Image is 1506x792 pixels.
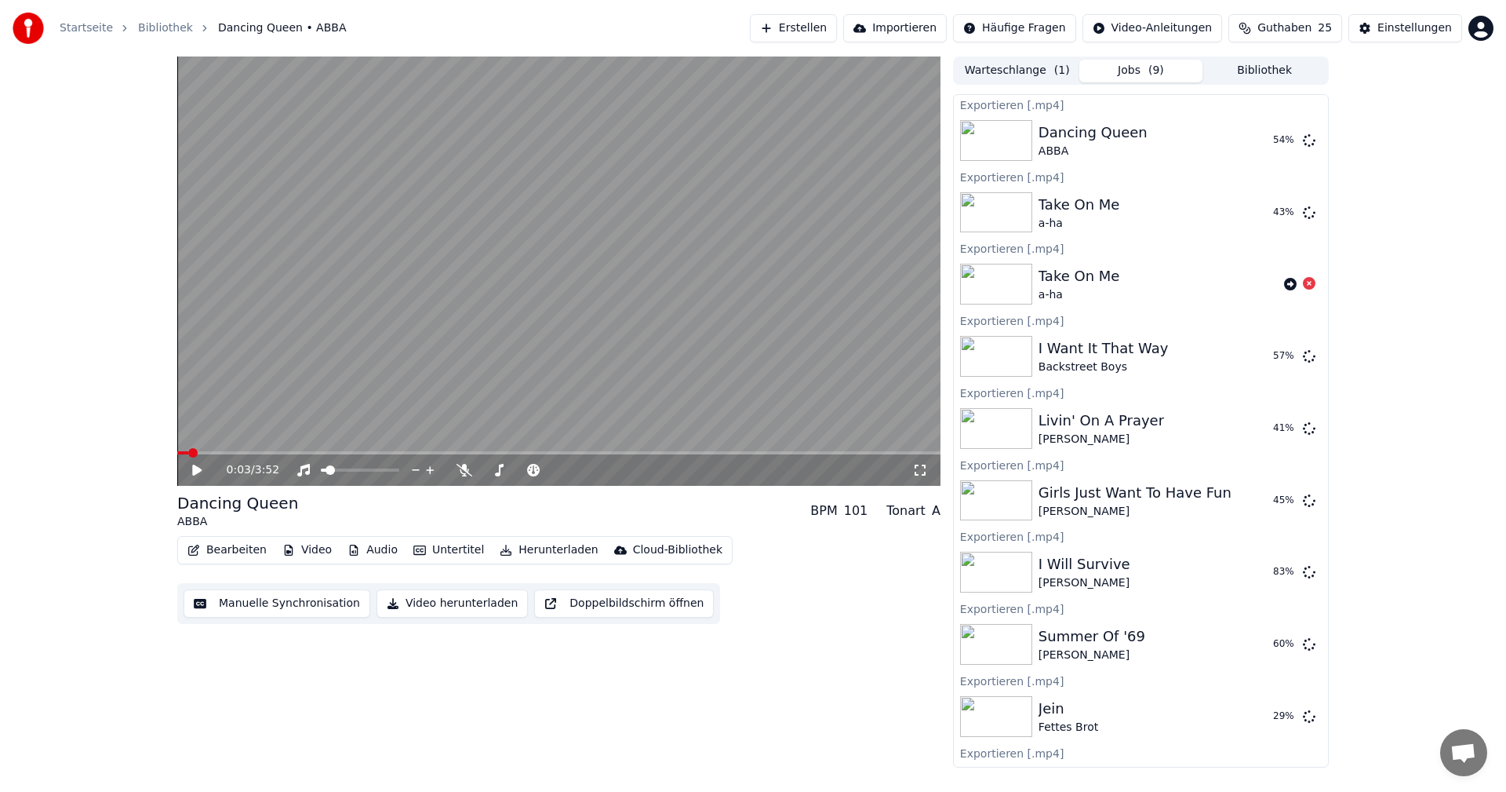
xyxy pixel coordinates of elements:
button: Bearbeiten [181,539,273,561]
div: I Will Survive [1039,553,1130,575]
div: Exportieren [.mp4] [954,671,1328,690]
div: Take On Me [1039,265,1120,287]
div: 29 % [1273,710,1297,723]
a: Startseite [60,20,113,36]
div: a-ha [1039,216,1120,232]
div: 60 % [1273,638,1297,651]
div: Exportieren [.mp4] [954,311,1328,330]
div: 83 % [1273,566,1297,578]
div: Dancing Queen [1039,122,1148,144]
button: Jobs [1079,60,1203,82]
button: Häufige Fragen [953,14,1076,42]
button: Doppelbildschirm öffnen [534,589,714,618]
div: Girls Just Want To Have Fun [1039,482,1231,504]
button: Warteschlange [955,60,1079,82]
div: [PERSON_NAME] [1039,432,1164,447]
span: ( 9 ) [1148,63,1164,78]
button: Video [276,539,338,561]
div: [PERSON_NAME] [1039,575,1130,591]
button: Video herunterladen [376,589,528,618]
div: Exportieren [.mp4] [954,95,1328,114]
span: 25 [1318,20,1332,36]
div: 57 % [1273,350,1297,363]
div: / [227,462,264,478]
div: Exportieren [.mp4] [954,239,1328,257]
button: Bibliothek [1202,60,1326,82]
div: BPM [810,502,837,520]
div: 43 % [1273,206,1297,219]
div: Exportieren [.mp4] [954,455,1328,474]
button: Manuelle Synchronisation [184,589,370,618]
div: [PERSON_NAME] [1039,648,1145,663]
div: 45 % [1273,495,1297,507]
div: 41 % [1273,422,1297,435]
nav: breadcrumb [60,20,346,36]
span: 0:03 [227,462,251,478]
span: Guthaben [1257,20,1311,36]
div: a-ha [1039,287,1120,303]
img: youka [13,13,44,44]
button: Erstellen [750,14,837,42]
div: Take On Me [1039,194,1120,216]
div: Exportieren [.mp4] [954,527,1328,546]
div: Jein [1039,698,1098,720]
div: Exportieren [.mp4] [954,599,1328,618]
div: Exportieren [.mp4] [954,743,1328,762]
div: Cloud-Bibliothek [633,542,722,558]
button: Audio [341,539,404,561]
button: Guthaben25 [1228,14,1342,42]
div: 101 [844,502,868,520]
button: Herunterladen [493,539,604,561]
div: [PERSON_NAME] [1039,504,1231,520]
div: Tonart [886,502,926,520]
button: Untertitel [407,539,490,561]
div: A [932,502,940,520]
div: ABBA [1039,144,1148,159]
div: Chat öffnen [1440,729,1487,776]
button: Einstellungen [1348,14,1462,42]
div: Dancing Queen [177,492,298,514]
div: I Want It That Way [1039,338,1169,360]
span: Dancing Queen • ABBA [218,20,347,36]
div: Fettes Brot [1039,720,1098,735]
span: 3:52 [255,462,279,478]
span: ( 1 ) [1054,63,1070,78]
div: Backstreet Boys [1039,360,1169,375]
a: Bibliothek [138,20,193,36]
button: Video-Anleitungen [1082,14,1223,42]
div: Einstellungen [1377,20,1452,36]
div: Exportieren [.mp4] [954,383,1328,402]
div: 54 % [1273,134,1297,147]
div: ABBA [177,514,298,530]
div: Summer Of '69 [1039,626,1145,648]
button: Importieren [843,14,947,42]
div: Exportieren [.mp4] [954,167,1328,186]
div: Livin' On A Prayer [1039,410,1164,432]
